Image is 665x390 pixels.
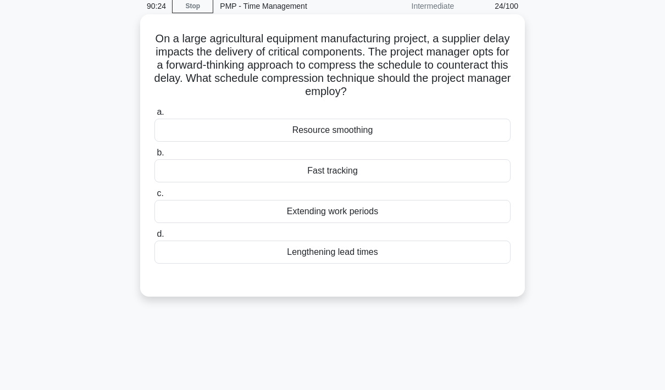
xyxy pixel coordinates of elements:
[157,229,164,238] span: d.
[154,119,511,142] div: Resource smoothing
[154,241,511,264] div: Lengthening lead times
[157,107,164,116] span: a.
[154,159,511,182] div: Fast tracking
[157,148,164,157] span: b.
[157,188,163,198] span: c.
[154,200,511,223] div: Extending work periods
[153,32,512,99] h5: On a large agricultural equipment manufacturing project, a supplier delay impacts the delivery of...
